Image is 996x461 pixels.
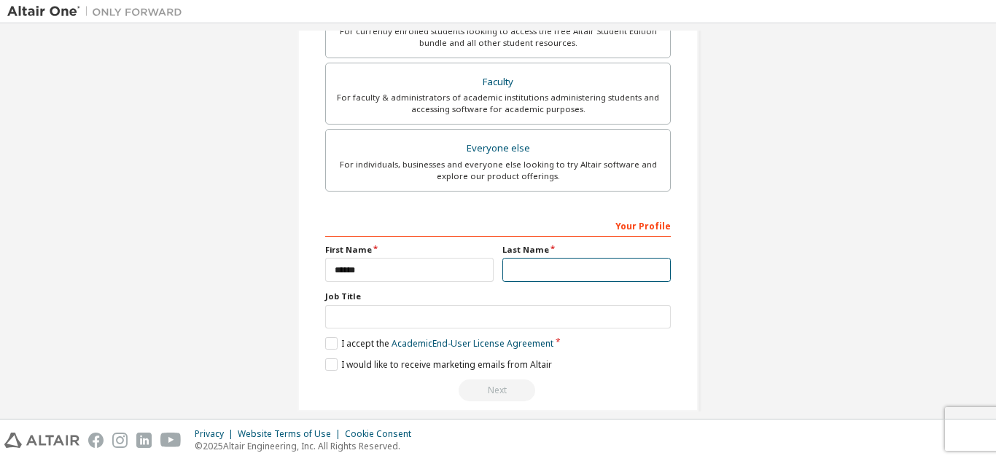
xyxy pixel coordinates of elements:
div: Cookie Consent [345,428,420,440]
label: I would like to receive marketing emails from Altair [325,358,552,371]
img: linkedin.svg [136,433,152,448]
label: Job Title [325,291,671,302]
div: Faculty [335,72,661,92]
div: For faculty & administrators of academic institutions administering students and accessing softwa... [335,92,661,115]
label: First Name [325,244,494,256]
div: For currently enrolled students looking to access the free Altair Student Edition bundle and all ... [335,25,661,49]
div: Everyone else [335,138,661,159]
div: Privacy [195,428,238,440]
img: youtube.svg [160,433,182,448]
img: Altair One [7,4,190,19]
div: Read and acccept EULA to continue [325,379,671,401]
img: instagram.svg [112,433,128,448]
div: Your Profile [325,213,671,237]
a: Academic End-User License Agreement [392,337,553,350]
div: For individuals, businesses and everyone else looking to try Altair software and explore our prod... [335,159,661,182]
img: facebook.svg [88,433,104,448]
img: altair_logo.svg [4,433,79,448]
label: Last Name [502,244,671,256]
div: Website Terms of Use [238,428,345,440]
p: © 2025 Altair Engineering, Inc. All Rights Reserved. [195,440,420,452]
label: I accept the [325,337,553,350]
